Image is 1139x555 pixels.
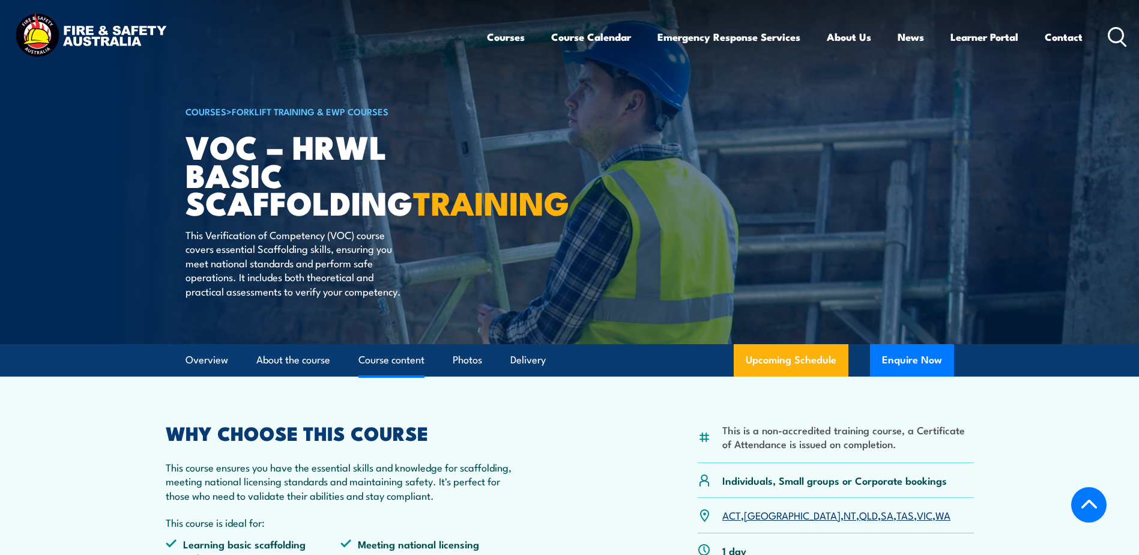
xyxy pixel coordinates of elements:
[896,508,914,522] a: TAS
[859,508,878,522] a: QLD
[166,424,516,441] h2: WHY CHOOSE THIS COURSE
[358,344,424,376] a: Course content
[844,508,856,522] a: NT
[186,344,228,376] a: Overview
[232,105,388,118] a: Forklift Training & EWP Courses
[734,344,848,377] a: Upcoming Schedule
[551,21,631,53] a: Course Calendar
[722,508,741,522] a: ACT
[950,21,1018,53] a: Learner Portal
[827,21,871,53] a: About Us
[186,105,226,118] a: COURSES
[657,21,800,53] a: Emergency Response Services
[917,508,932,522] a: VIC
[186,132,482,216] h1: VOC – HRWL Basic Scaffolding
[722,473,947,487] p: Individuals, Small groups or Corporate bookings
[1045,21,1083,53] a: Contact
[487,21,525,53] a: Courses
[186,228,405,298] p: This Verification of Competency (VOC) course covers essential Scaffolding skills, ensuring you me...
[870,344,954,377] button: Enquire Now
[186,104,482,118] h6: >
[744,508,841,522] a: [GEOGRAPHIC_DATA]
[166,460,516,502] p: This course ensures you have the essential skills and knowledge for scaffolding, meeting national...
[166,515,516,529] p: This course is ideal for:
[722,423,974,451] li: This is a non-accredited training course, a Certificate of Attendance is issued on completion.
[453,344,482,376] a: Photos
[256,344,330,376] a: About the course
[722,508,950,522] p: , , , , , , ,
[898,21,924,53] a: News
[510,344,546,376] a: Delivery
[935,508,950,522] a: WA
[881,508,893,522] a: SA
[413,177,569,226] strong: TRAINING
